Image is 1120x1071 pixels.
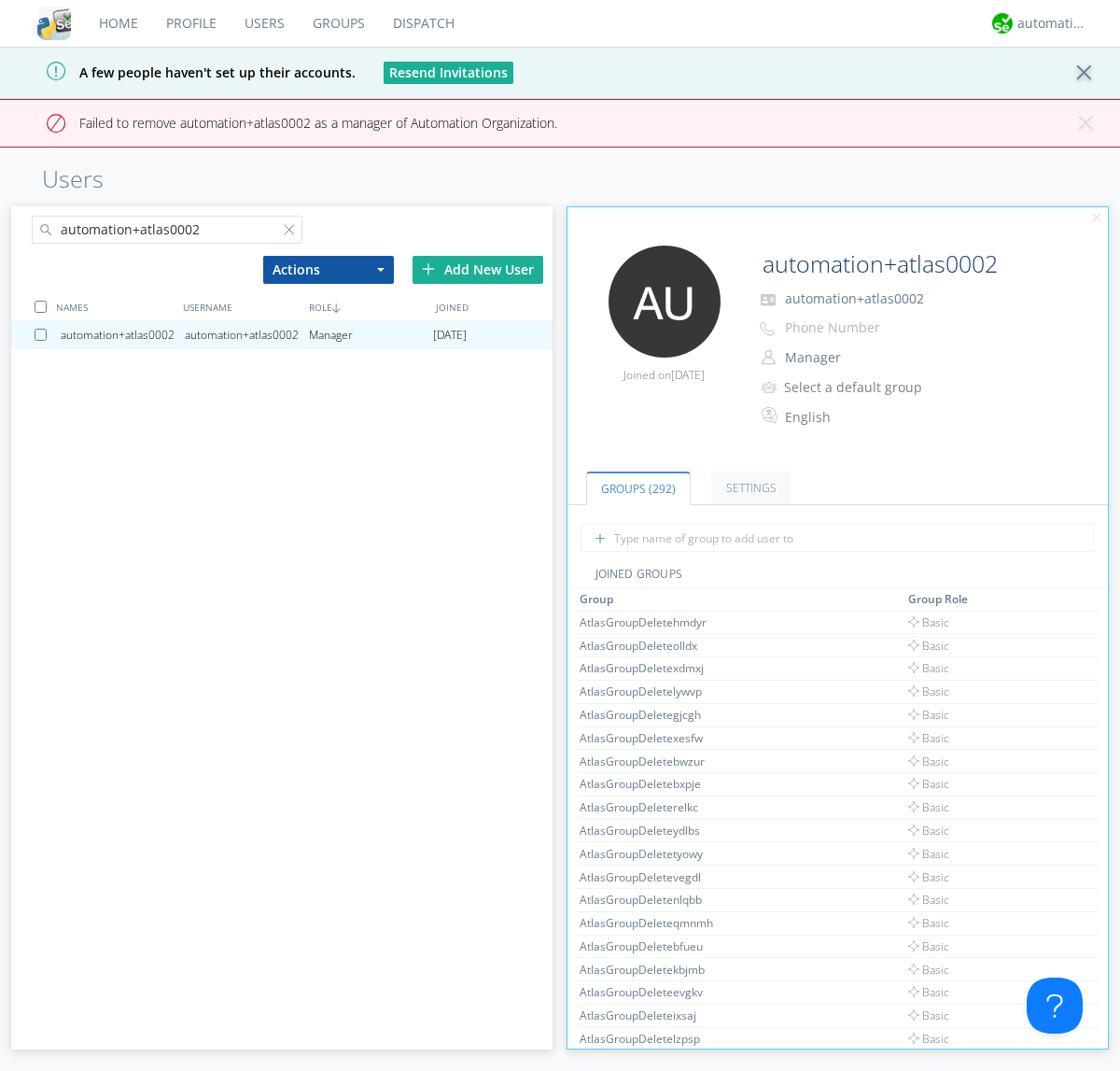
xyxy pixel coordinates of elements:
[785,289,924,307] span: automation+atlas0002
[908,614,949,630] span: Basic
[580,776,720,792] div: AtlasGroupDeletebxpje
[580,892,720,908] div: AtlasGroupDeletenlqbb
[580,846,720,862] div: AtlasGroupDeletetyowy
[908,1031,949,1047] span: Basic
[1090,212,1103,225] img: cancel.svg
[51,293,177,320] div: NAMES
[784,378,940,397] div: Select a default group
[580,683,720,699] div: AtlasGroupDeletelywvp
[580,962,720,978] div: AtlasGroupDeletekbjmb
[580,638,720,654] div: AtlasGroupDeleteolldx
[580,660,720,676] div: AtlasGroupDeletexdmxj
[762,350,776,365] img: person-outline.svg
[14,63,356,81] span: A few people haven't set up their accounts.
[762,374,779,400] img: icon-alert-users-thin-outline.svg
[711,472,791,504] a: Settings
[185,321,309,349] div: automation+atlas0002
[908,892,949,908] span: Basic
[908,730,949,746] span: Basic
[908,776,949,792] span: Basic
[580,869,720,885] div: AtlasGroupDeletevegdl
[580,799,720,815] div: AtlasGroupDeleterelkc
[671,367,705,383] span: [DATE]
[413,256,543,284] div: Add New User
[431,293,557,320] div: JOINED
[992,13,1013,34] img: d2d01cd9b4174d08988066c6d424eccd
[905,588,1013,611] th: Toggle SortBy
[908,754,949,769] span: Basic
[908,823,949,838] span: Basic
[586,472,691,505] a: Groups (292)
[580,938,720,954] div: AtlasGroupDeletebfueu
[908,938,949,954] span: Basic
[908,962,949,978] span: Basic
[908,869,949,885] span: Basic
[61,321,185,349] div: automation+atlas0002
[581,524,1095,552] input: Type name of group to add user to
[577,588,905,611] th: Toggle SortBy
[755,246,1057,283] input: Name
[908,1008,949,1023] span: Basic
[37,7,71,40] img: cddb5a64eb264b2086981ab96f4c1ba7
[567,566,1109,588] div: JOINED GROUPS
[1027,978,1083,1034] iframe: Toggle Customer Support
[580,984,720,1000] div: AtlasGroupDeleteevgkv
[422,262,435,275] img: plus.svg
[304,293,430,320] div: ROLE
[580,1008,720,1023] div: AtlasGroupDeleteixsaj
[178,293,304,320] div: USERNAME
[1017,14,1087,33] div: automation+atlas
[908,638,949,654] span: Basic
[908,984,949,1000] span: Basic
[908,799,949,815] span: Basic
[11,321,553,349] a: automation+atlas0002automation+atlas0002Manager[DATE]
[908,846,949,862] span: Basic
[762,404,780,427] img: In groups with Translation enabled, this user's messages will be automatically translated to and ...
[908,915,949,931] span: Basic
[580,754,720,769] div: AtlasGroupDeletebwzur
[908,683,949,699] span: Basic
[433,321,467,349] span: [DATE]
[785,408,941,427] div: English
[580,730,720,746] div: AtlasGroupDeletexesfw
[1013,588,1056,611] th: Toggle SortBy
[580,915,720,931] div: AtlasGroupDeleteqmnmh
[623,367,705,383] span: Joined on
[609,246,721,358] img: 373638.png
[908,707,949,723] span: Basic
[263,256,394,284] button: Actions
[908,660,949,676] span: Basic
[384,62,513,84] button: Resend Invitations
[309,321,433,349] div: Manager
[580,823,720,838] div: AtlasGroupDeleteydlbs
[778,345,965,371] button: Manager
[32,216,302,244] input: Search users
[760,321,775,336] img: phone-outline.svg
[14,114,557,132] span: Failed to remove automation+atlas0002 as a manager of Automation Organization.
[580,614,720,630] div: AtlasGroupDeletehmdyr
[580,707,720,723] div: AtlasGroupDeletegjcgh
[580,1031,720,1047] div: AtlasGroupDeletelzpsp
